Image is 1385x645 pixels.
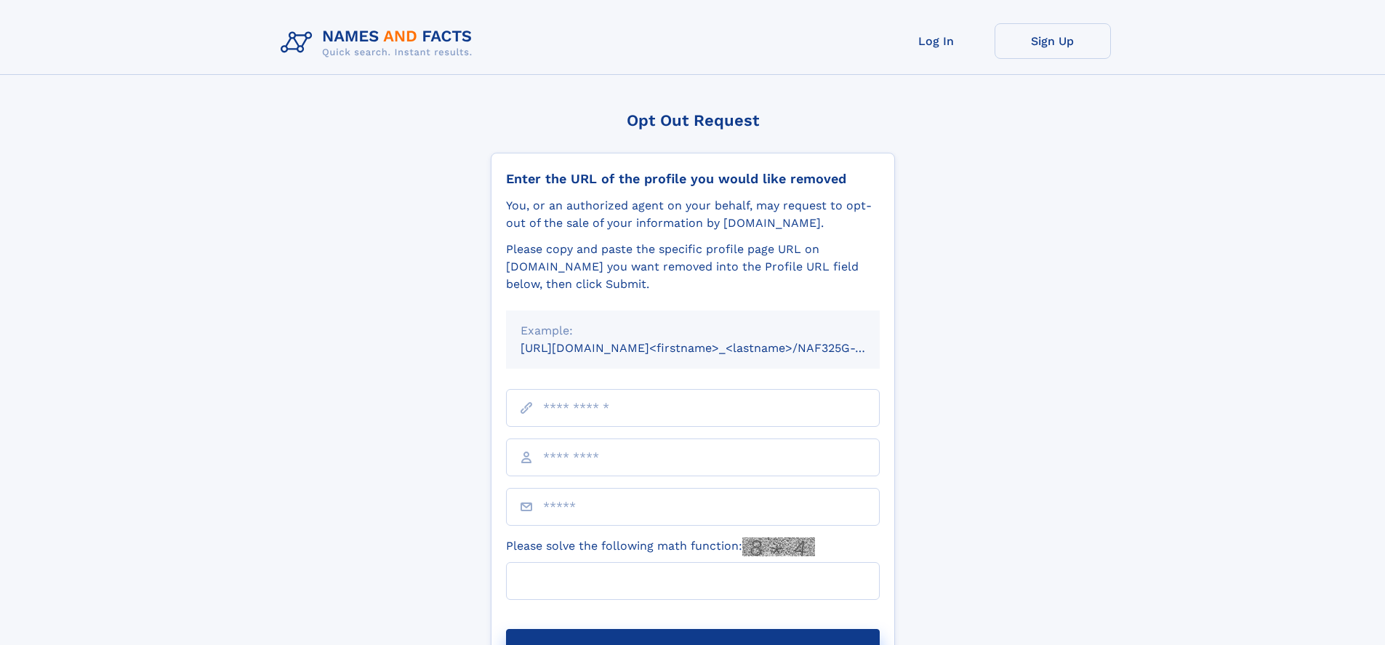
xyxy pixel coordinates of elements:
[506,171,880,187] div: Enter the URL of the profile you would like removed
[506,197,880,232] div: You, or an authorized agent on your behalf, may request to opt-out of the sale of your informatio...
[506,241,880,293] div: Please copy and paste the specific profile page URL on [DOMAIN_NAME] you want removed into the Pr...
[506,537,815,556] label: Please solve the following math function:
[995,23,1111,59] a: Sign Up
[878,23,995,59] a: Log In
[521,341,907,355] small: [URL][DOMAIN_NAME]<firstname>_<lastname>/NAF325G-xxxxxxxx
[491,111,895,129] div: Opt Out Request
[275,23,484,63] img: Logo Names and Facts
[521,322,865,340] div: Example:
